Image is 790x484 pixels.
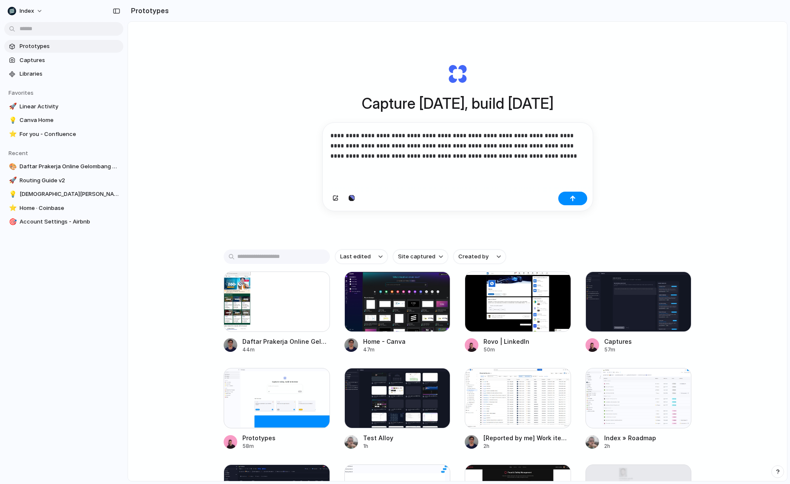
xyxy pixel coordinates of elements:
span: Recent [9,150,28,156]
button: Site captured [393,249,448,264]
a: 🚀Routing Guide v2 [4,174,123,187]
div: 58m [242,442,276,450]
div: Home - Canva [363,337,406,346]
a: 💡Canva Home [4,114,123,127]
div: Rovo | LinkedIn [483,337,529,346]
a: Rovo | LinkedInRovo | LinkedIn50m [465,272,571,354]
button: 🎨 [8,162,16,171]
button: ⭐ [8,130,16,139]
h1: Capture [DATE], build [DATE] [362,92,554,115]
div: Prototypes [242,433,276,442]
button: 🚀 [8,176,16,185]
span: Libraries [20,70,120,78]
div: 57m [604,346,632,354]
div: Test Alloy [363,433,393,442]
span: Canva Home [20,116,120,125]
span: Created by [458,252,489,261]
div: [Reported by me] Work item search - Jira [483,433,571,442]
a: Home - CanvaHome - Canva47m [344,272,451,354]
span: Prototypes [20,42,120,51]
button: Last edited [335,249,388,264]
a: ⭐Home · Coinbase [4,202,123,215]
a: 🚀Linear Activity [4,100,123,113]
a: Prototypes [4,40,123,53]
div: 47m [363,346,406,354]
div: 💡 [9,116,15,125]
button: 🚀 [8,102,16,111]
a: Index » RoadmapIndex » Roadmap2h [585,368,692,450]
h2: Prototypes [128,6,169,16]
a: Test AlloyTest Alloy1h [344,368,451,450]
button: 💡 [8,116,16,125]
button: 💡 [8,190,16,198]
span: Site captured [398,252,435,261]
div: Index » Roadmap [604,433,656,442]
span: For you - Confluence [20,130,120,139]
a: CapturesCaptures57m [585,272,692,354]
button: ⭐ [8,204,16,212]
a: Libraries [4,68,123,80]
div: Captures [604,337,632,346]
span: [DEMOGRAPHIC_DATA][PERSON_NAME] [20,190,120,198]
span: Captures [20,56,120,65]
a: 🎨Daftar Prakerja Online Gelombang Terbaru 2025 Bukalapak [4,160,123,173]
div: Daftar Prakerja Online Gelombang Terbaru 2025 Bukalapak [242,337,330,346]
span: Routing Guide v2 [20,176,120,185]
a: ⭐For you - Confluence [4,128,123,141]
div: ⭐ [9,203,15,213]
span: Linear Activity [20,102,120,111]
div: 44m [242,346,330,354]
a: [Reported by me] Work item search - Jira[Reported by me] Work item search - Jira2h [465,368,571,450]
div: ⭐ [9,129,15,139]
a: Daftar Prakerja Online Gelombang Terbaru 2025 BukalapakDaftar Prakerja Online Gelombang Terbaru 2... [224,272,330,354]
div: 2h [604,442,656,450]
div: 🚀 [9,102,15,111]
span: Last edited [340,252,371,261]
a: PrototypesPrototypes58m [224,368,330,450]
span: Favorites [9,89,34,96]
div: 🎯 [9,217,15,227]
div: 1h [363,442,393,450]
button: Created by [453,249,506,264]
a: Captures [4,54,123,67]
a: 🎯Account Settings - Airbnb [4,215,123,228]
div: 2h [483,442,571,450]
span: Account Settings - Airbnb [20,218,120,226]
div: 50m [483,346,529,354]
a: 💡[DEMOGRAPHIC_DATA][PERSON_NAME] [4,188,123,201]
span: Index [20,7,34,15]
button: 🎯 [8,218,16,226]
div: 💡 [9,190,15,199]
span: Daftar Prakerja Online Gelombang Terbaru 2025 Bukalapak [20,162,120,171]
button: Index [4,4,47,18]
div: 🎨 [9,162,15,172]
span: Home · Coinbase [20,204,120,212]
div: 🚀 [9,175,15,185]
